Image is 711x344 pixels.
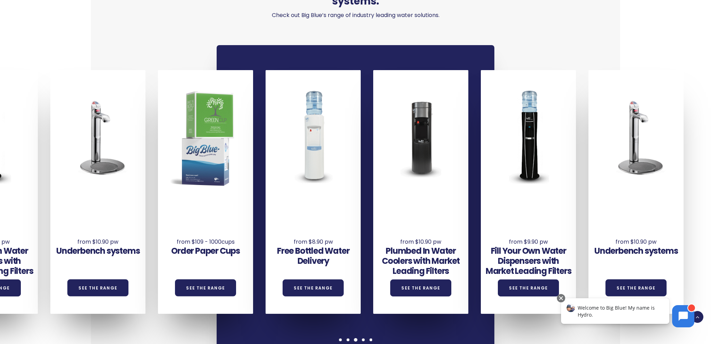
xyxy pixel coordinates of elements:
a: See the Range [283,279,344,296]
a: See the Range [175,279,236,296]
p: Check out Big Blue’s range of industry leading water solutions. [217,10,494,20]
a: Fill Your Own Water Dispensers with Market Leading Filters [486,245,571,277]
a: Free Bottled Water Delivery [277,245,349,267]
a: Order Paper Cups [171,245,240,257]
a: See the Range [498,279,559,296]
a: See the Range [605,279,667,296]
a: Plumbed In Water Coolers with Market Leading Filters [382,245,460,277]
a: See the Range [67,279,128,296]
a: Underbench systems [594,245,678,257]
a: See the Range [390,279,451,296]
iframe: Chatbot [554,293,701,334]
a: Underbench systems [56,245,140,257]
